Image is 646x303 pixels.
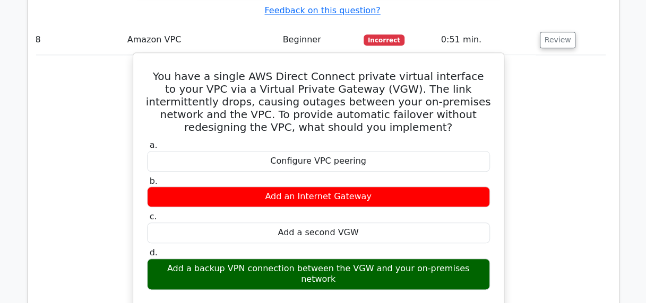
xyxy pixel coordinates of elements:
[123,25,279,55] td: Amazon VPC
[147,186,490,207] div: Add an Internet Gateway
[146,70,491,133] h5: You have a single AWS Direct Connect private virtual interface to your VPC via a Virtual Private ...
[437,25,536,55] td: 0:51 min.
[150,140,158,150] span: a.
[147,222,490,243] div: Add a second VGW
[150,211,157,221] span: c.
[540,32,576,48] button: Review
[31,25,123,55] td: 8
[364,34,404,45] span: Incorrect
[150,247,158,257] span: d.
[150,176,158,186] span: b.
[147,151,490,172] div: Configure VPC peering
[264,5,380,15] a: Feedback on this question?
[147,259,490,290] div: Add a backup VPN connection between the VGW and your on-premises network
[278,25,359,55] td: Beginner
